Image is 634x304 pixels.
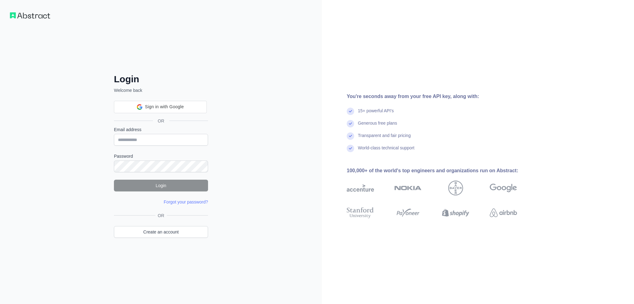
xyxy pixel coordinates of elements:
[114,74,208,85] h2: Login
[114,226,208,238] a: Create an account
[347,93,537,100] div: You're seconds away from your free API key, along with:
[358,145,415,157] div: World-class technical support
[490,206,517,220] img: airbnb
[347,145,354,152] img: check mark
[448,181,463,195] img: bayer
[164,199,208,204] a: Forgot your password?
[347,181,374,195] img: accenture
[490,181,517,195] img: google
[114,180,208,191] button: Login
[347,108,354,115] img: check mark
[114,126,208,133] label: Email address
[442,206,469,220] img: shopify
[347,132,354,140] img: check mark
[347,167,537,174] div: 100,000+ of the world's top engineers and organizations run on Abstract:
[114,101,207,113] div: Sign in with Google
[155,212,167,219] span: OR
[394,181,422,195] img: nokia
[10,12,50,19] img: Workflow
[114,153,208,159] label: Password
[347,120,354,127] img: check mark
[145,104,184,110] span: Sign in with Google
[358,108,394,120] div: 15+ powerful API's
[347,206,374,220] img: stanford university
[394,206,422,220] img: payoneer
[358,132,411,145] div: Transparent and fair pricing
[153,118,169,124] span: OR
[114,87,208,93] p: Welcome back
[358,120,397,132] div: Generous free plans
